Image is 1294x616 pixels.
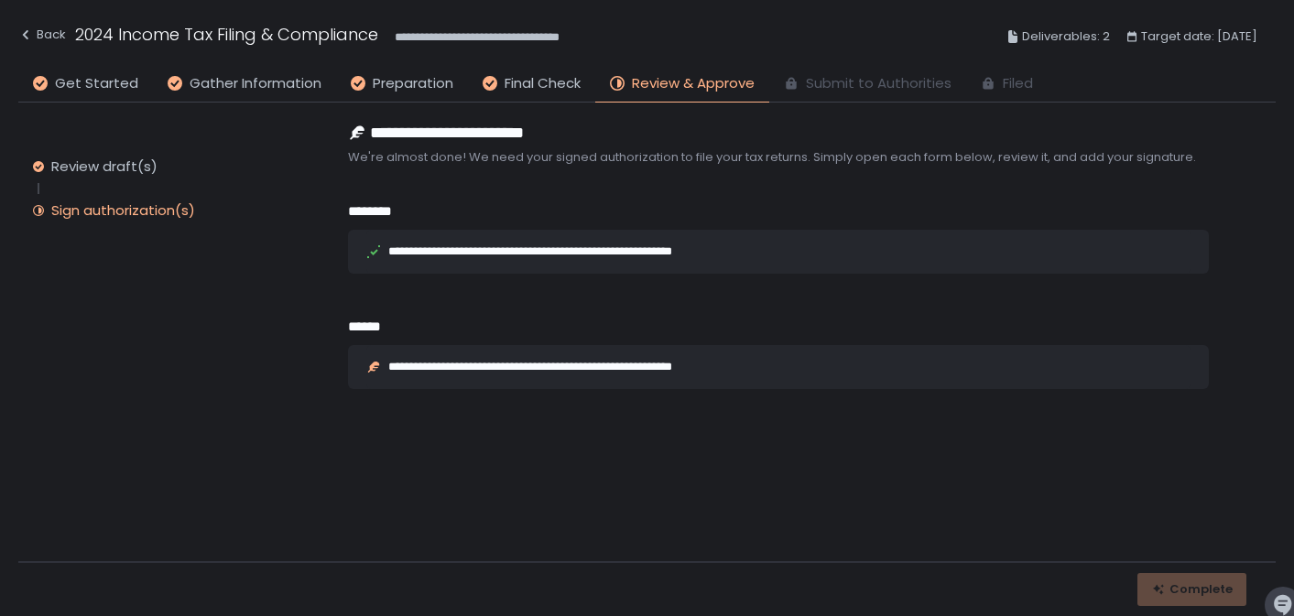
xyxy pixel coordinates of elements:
[18,22,66,52] button: Back
[632,73,755,94] span: Review & Approve
[348,149,1209,166] span: We're almost done! We need your signed authorization to file your tax returns. Simply open each f...
[1003,73,1033,94] span: Filed
[190,73,321,94] span: Gather Information
[51,157,158,176] div: Review draft(s)
[1022,26,1110,48] span: Deliverables: 2
[55,73,138,94] span: Get Started
[505,73,581,94] span: Final Check
[806,73,951,94] span: Submit to Authorities
[51,201,195,220] div: Sign authorization(s)
[18,24,66,46] div: Back
[1141,26,1257,48] span: Target date: [DATE]
[75,22,378,47] h1: 2024 Income Tax Filing & Compliance
[373,73,453,94] span: Preparation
